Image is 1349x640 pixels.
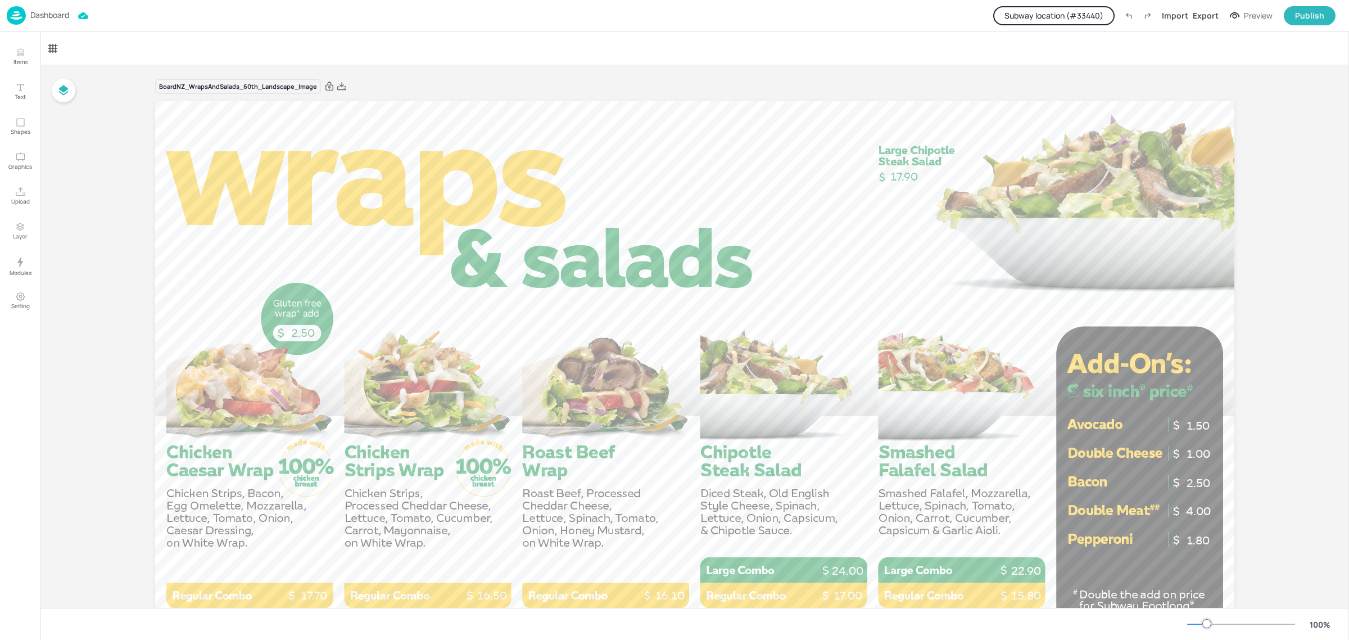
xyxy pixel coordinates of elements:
[1138,6,1157,25] label: Redo (Ctrl + Y)
[7,6,26,25] img: logo-86c26b7e.jpg
[1187,534,1210,547] span: 1.80
[1244,10,1273,22] div: Preview
[1193,10,1219,21] div: Export
[1004,563,1048,579] p: 22.90
[1284,6,1336,25] button: Publish
[648,588,692,603] p: 16.10
[1119,6,1138,25] label: Undo (Ctrl + Z)
[1162,10,1188,21] div: Import
[1187,447,1210,461] span: 1.00
[30,11,69,19] p: Dashboard
[1295,10,1324,22] div: Publish
[890,170,918,183] span: 17.90
[1306,619,1333,630] div: 100 %
[292,588,336,603] p: 17.70
[470,588,514,603] p: 16.50
[1004,588,1048,603] p: 15.80
[1223,7,1279,24] button: Preview
[826,563,870,579] p: 24.00
[993,6,1115,25] button: Subway location (#33440)
[1187,476,1210,490] span: 2.50
[1176,503,1221,519] p: 4.00
[291,326,315,340] span: 2.50
[155,79,321,94] div: Board NZ_WrapsAndSalads_60th_Landscape_Image
[1187,419,1210,432] span: 1.50
[826,588,870,603] p: 17.00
